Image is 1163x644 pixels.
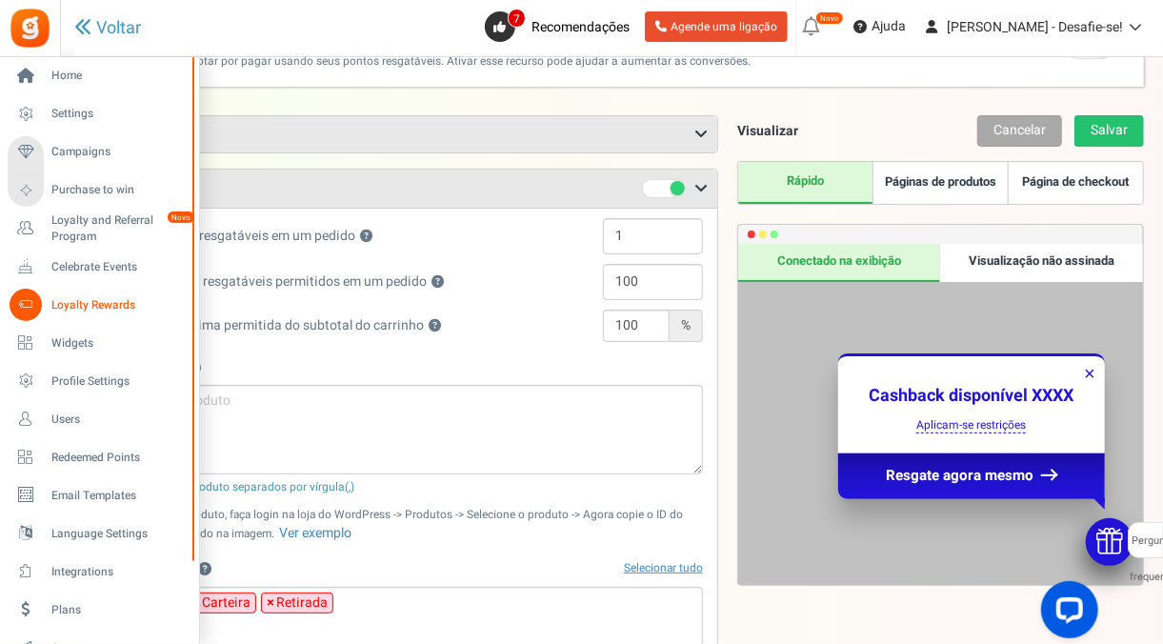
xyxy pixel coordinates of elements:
[261,593,333,614] li: Retirada
[1084,361,1095,387] div: ×
[90,226,355,246] font: Mínimo de pontos resgatáveis em um pedido
[8,555,190,588] a: Integrations
[51,259,185,275] span: Celebrate Events
[96,19,141,38] font: Voltar
[867,17,906,36] span: Ajuda
[51,564,185,580] span: Integrations
[8,98,190,131] a: Settings
[8,136,190,169] a: Campaigns
[485,11,637,42] a: 7 Recomendações
[603,264,703,300] input: Ilimitado
[51,297,185,313] span: Loyalty Rewards
[8,479,190,512] a: Email Templates
[90,315,424,335] font: Porcentagem máxima permitida do subtotal do carrinho
[1096,528,1123,554] img: gift.svg
[8,403,190,435] a: Users
[8,60,190,92] a: Home
[51,602,185,618] span: Plans
[838,453,1105,498] div: Resgate agora mesmo
[8,594,190,626] a: Plans
[8,517,190,550] a: Language Settings
[90,272,427,292] font: Máximo de pontos resgatáveis permitidos em um pedido
[187,593,256,614] li: Carteira
[274,524,356,543] a: Ver exemplo
[8,174,190,207] a: Purchase to win
[886,465,1033,486] span: Resgate agora mesmo
[8,289,190,321] a: Loyalty Rewards
[916,417,1026,433] div: Aplicam-se restrições
[869,383,1073,409] span: Cashback disponível XXXX
[1074,115,1144,147] a: Salvar
[670,310,703,342] div: %
[737,124,798,138] h5: Visualizar
[738,244,941,282] div: Conectado na exibição
[51,144,185,160] span: Campaigns
[9,7,51,50] img: Gratisfação
[8,441,190,473] a: Redeemed Points
[90,507,683,542] small: Para obter o ID do produto, faça login na loja do WordPress -> Produtos -> Selecione o produto ->...
[645,11,788,42] a: Agende uma ligação
[51,182,185,198] span: Purchase to win
[51,106,185,122] span: Settings
[267,594,274,613] span: ×
[872,162,1008,204] a: Páginas de produtos
[738,162,873,204] a: Rápido
[947,17,1123,37] span: [PERSON_NAME] - Desafie-se!
[738,244,1143,585] div: Preview only
[167,211,195,224] em: Novo
[202,593,251,613] font: Carteira
[8,212,190,245] a: Loyalty and Referral Program Novo
[51,335,185,352] span: Widgets
[977,115,1062,147] a: Cancelar
[360,231,372,243] button: ?
[51,526,185,542] span: Language Settings
[8,251,190,283] a: Celebrate Events
[846,11,913,42] a: Ajuda
[429,320,441,332] button: ?
[8,365,190,397] a: Profile Settings
[51,450,185,466] span: Redeemed Points
[51,488,185,504] span: Email Templates
[8,327,190,359] a: Widgets
[508,9,526,28] span: 7
[815,11,844,25] em: Novo
[74,18,141,38] a: Voltar
[51,68,185,84] span: Home
[431,276,444,289] button: ?
[51,373,185,390] span: Profile Settings
[671,18,777,35] font: Agende uma ligação
[531,17,630,37] span: Recomendações
[276,593,328,613] font: Retirada
[624,560,703,576] a: Selecionar tudo
[940,244,1143,282] div: Visualização não assinada
[51,412,185,428] span: Users
[51,212,190,245] span: Loyalty and Referral Program
[93,46,751,68] span: Os clientes podem optar por pagar usando seus pontos resgatáveis. Ativar esse recurso pode ajudar...
[1008,162,1143,204] a: Página de checkout
[603,218,703,254] input: 0
[107,478,354,495] font: Insira os IDs do produto separados por vírgula(,)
